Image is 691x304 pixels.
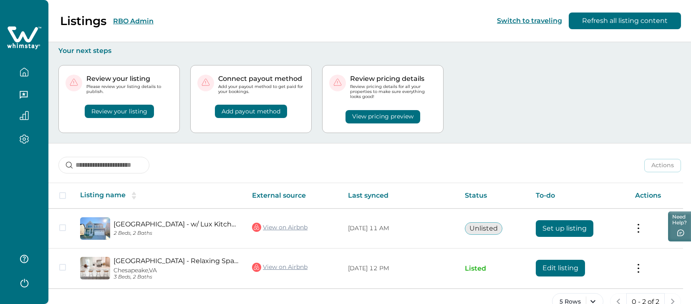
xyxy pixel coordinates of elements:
[348,264,451,273] p: [DATE] 12 PM
[113,220,239,228] a: [GEOGRAPHIC_DATA] - w/ Lux Kitchen
[86,84,173,94] p: Please review your listing details to publish.
[60,14,106,28] p: Listings
[245,183,341,209] th: External source
[536,220,593,237] button: Set up listing
[350,84,436,100] p: Review pricing details for all your properties to make sure everything looks good!
[497,17,562,25] button: Switch to traveling
[252,262,308,273] a: View on Airbnb
[569,13,681,29] button: Refresh all listing content
[536,260,585,276] button: Edit listing
[458,183,529,209] th: Status
[86,75,173,83] p: Review your listing
[113,257,239,265] a: [GEOGRAPHIC_DATA] - Relaxing Space + Lux Kitchen
[85,105,154,118] button: Review your listing
[348,224,451,233] p: [DATE] 11 AM
[341,183,458,209] th: Last synced
[644,159,681,172] button: Actions
[113,267,239,274] p: Chesapeake, VA
[80,257,110,279] img: propertyImage_Chesapeake Haven - Relaxing Space + Lux Kitchen
[529,183,628,209] th: To-do
[73,183,245,209] th: Listing name
[113,230,239,236] p: 2 Beds, 2 Baths
[215,105,287,118] button: Add payout method
[628,183,683,209] th: Actions
[350,75,436,83] p: Review pricing details
[345,110,420,123] button: View pricing preview
[113,274,239,280] p: 3 Beds, 2 Baths
[218,84,305,94] p: Add your payout method to get paid for your bookings.
[113,17,154,25] button: RBO Admin
[80,217,110,240] img: propertyImage_Chesapeake Haven - w/ Lux Kitchen
[58,47,681,55] p: Your next steps
[465,222,502,235] button: Unlisted
[252,222,308,233] a: View on Airbnb
[218,75,305,83] p: Connect payout method
[126,191,142,200] button: sorting
[465,264,522,273] p: Listed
